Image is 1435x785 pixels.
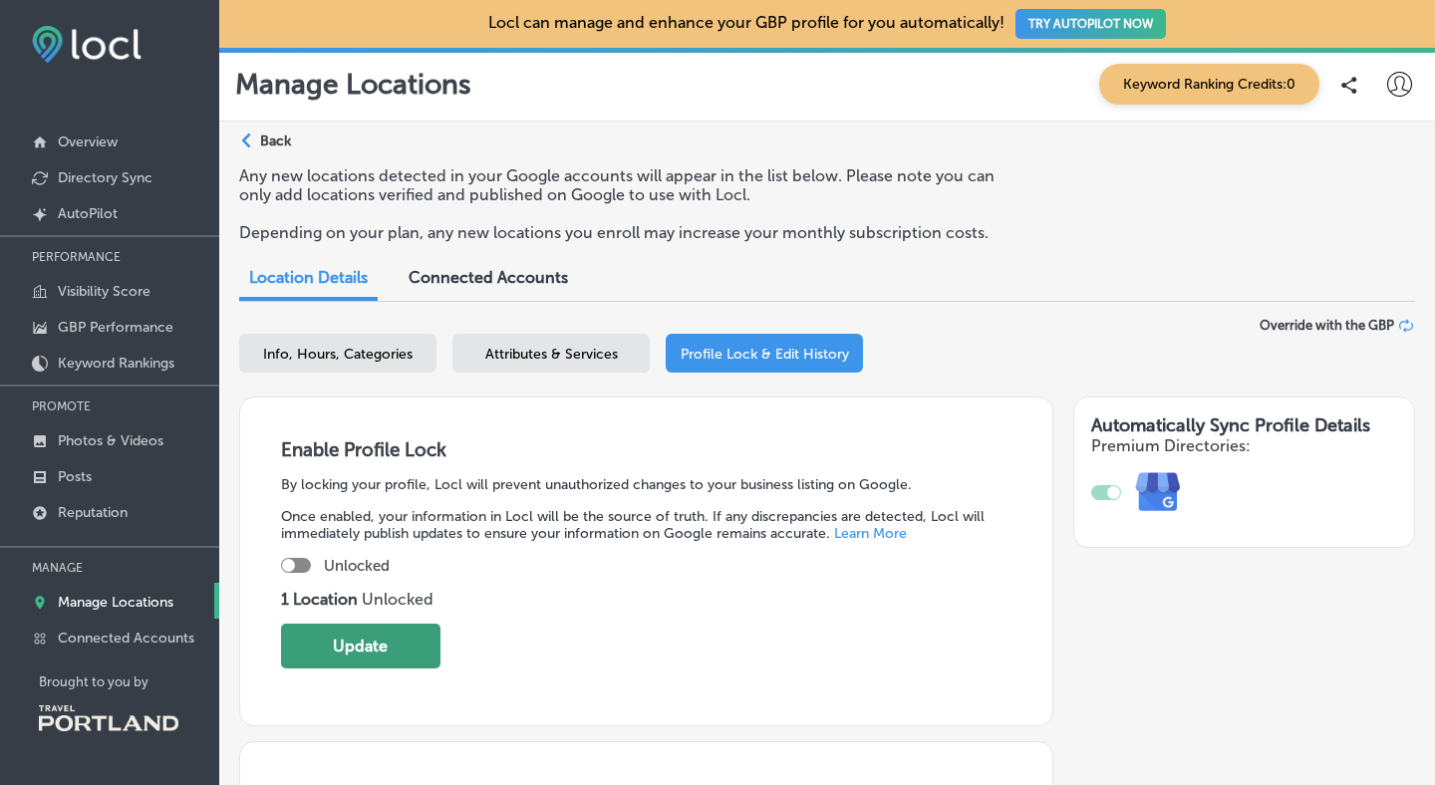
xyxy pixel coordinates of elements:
span: Location Details [249,268,368,287]
p: Brought to you by [39,674,219,689]
p: By locking your profile, Locl will prevent unauthorized changes to your business listing on Google. [281,476,1011,493]
p: Visibility Score [58,283,150,300]
p: Posts [58,468,92,485]
p: Overview [58,133,118,150]
span: Keyword Ranking Credits: 0 [1099,64,1319,105]
p: Directory Sync [58,169,152,186]
p: Depending on your plan, any new locations you enroll may increase your monthly subscription costs. [239,223,1004,242]
p: GBP Performance [58,319,173,336]
img: e7ababfa220611ac49bdb491a11684a6.png [1121,455,1196,530]
button: TRY AUTOPILOT NOW [1015,9,1166,39]
p: Reputation [58,504,128,521]
img: Travel Portland [39,705,178,731]
span: Attributes & Services [485,346,618,363]
a: Learn More [834,525,907,542]
span: Override with the GBP [1260,318,1394,333]
p: Once enabled, your information in Locl will be the source of truth. If any discrepancies are dete... [281,508,1011,542]
strong: 1 Location [281,590,362,609]
h4: Premium Directories: [1091,436,1397,455]
p: Manage Locations [235,68,471,101]
p: Keyword Rankings [58,355,174,372]
p: Unlocked [324,557,390,575]
h3: Automatically Sync Profile Details [1091,414,1397,436]
h3: Enable Profile Lock [281,438,1011,461]
p: AutoPilot [58,205,118,222]
span: Profile Lock & Edit History [681,346,849,363]
p: Manage Locations [58,594,173,611]
img: fda3e92497d09a02dc62c9cd864e3231.png [32,26,142,63]
button: Update [281,624,440,668]
p: Any new locations detected in your Google accounts will appear in the list below. Please note you... [239,166,1004,204]
span: Connected Accounts [409,268,568,287]
span: Info, Hours, Categories [263,346,413,363]
p: Connected Accounts [58,630,194,647]
p: Photos & Videos [58,432,163,449]
p: Unlocked [281,590,1011,609]
p: Back [260,132,291,149]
